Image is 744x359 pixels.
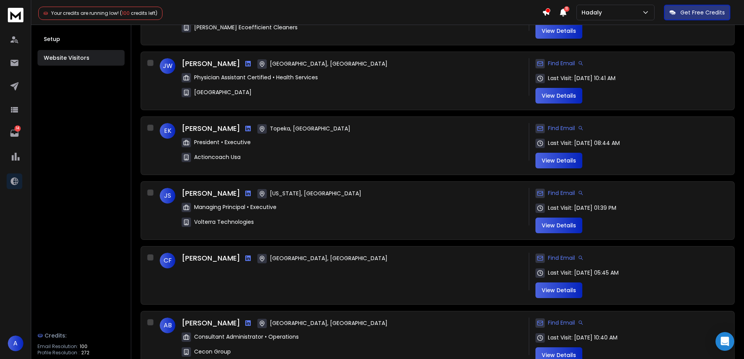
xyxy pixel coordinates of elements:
button: A [8,336,23,351]
div: Find Email [535,123,583,133]
span: Cecon Group [194,348,231,355]
span: Volterra Technologies [194,218,254,226]
button: View Details [535,218,582,233]
div: Find Email [535,253,583,263]
span: Last Visit: [DATE] 10:40 AM [548,334,617,341]
div: Find Email [535,58,583,68]
span: [US_STATE], [GEOGRAPHIC_DATA] [270,189,361,197]
p: Email Resolution: [37,343,78,350]
span: 272 [81,350,89,356]
span: Last Visit: [DATE] 01:39 PM [548,204,616,212]
p: 14 [14,125,21,132]
p: Get Free Credits [680,9,725,16]
a: Credits: [37,328,125,343]
span: Consultant Administrator • Operations [194,333,299,341]
button: Setup [37,31,125,47]
h3: [PERSON_NAME] [182,123,240,134]
span: Last Visit: [DATE] 10:41 AM [548,74,616,82]
p: Hadaly [582,9,605,16]
span: Managing Principal • Executive [194,203,277,211]
span: [GEOGRAPHIC_DATA], [GEOGRAPHIC_DATA] [270,319,387,327]
span: Your credits are running low! [51,10,119,16]
span: JS [160,188,175,204]
div: Find Email [535,318,583,328]
h3: [PERSON_NAME] [182,318,240,329]
span: [GEOGRAPHIC_DATA] [194,88,252,96]
button: View Details [535,153,582,168]
p: Profile Resolution : [37,350,80,356]
h3: [PERSON_NAME] [182,188,240,199]
span: EK [160,123,175,139]
img: logo [8,8,23,22]
button: Get Free Credits [664,5,730,20]
span: [GEOGRAPHIC_DATA], [GEOGRAPHIC_DATA] [270,60,387,68]
span: ( credits left) [120,10,157,16]
span: President • Executive [194,138,251,146]
span: 100 [80,343,87,350]
span: 100 [122,10,130,16]
h3: [PERSON_NAME] [182,58,240,69]
button: View Details [535,23,582,39]
span: Last Visit: [DATE] 05:45 AM [548,269,619,277]
span: CF [160,253,175,268]
span: Topeka, [GEOGRAPHIC_DATA] [270,125,350,132]
span: [PERSON_NAME] Ecoefficient Cleaners [194,23,298,31]
div: Find Email [535,188,583,198]
h3: [PERSON_NAME] [182,253,240,264]
div: Open Intercom Messenger [715,332,734,351]
button: View Details [535,88,582,104]
button: View Details [535,282,582,298]
span: 11 [564,6,569,12]
span: JW [160,58,175,74]
span: AB [160,318,175,333]
button: Website Visitors [37,50,125,66]
span: Physician Assistant Certified • Health Services [194,73,318,81]
span: Actioncoach Usa [194,153,241,161]
span: [GEOGRAPHIC_DATA], [GEOGRAPHIC_DATA] [270,254,387,262]
a: 14 [7,125,22,141]
span: Last Visit: [DATE] 08:44 AM [548,139,620,147]
span: Credits: [45,332,66,339]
